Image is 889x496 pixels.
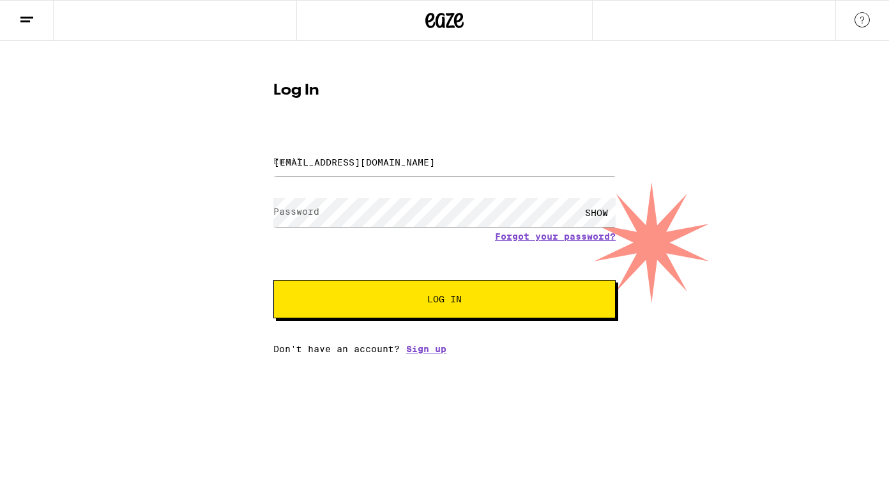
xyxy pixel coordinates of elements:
[406,344,446,354] a: Sign up
[577,198,616,227] div: SHOW
[273,344,616,354] div: Don't have an account?
[29,9,56,20] span: Help
[273,148,616,176] input: Email
[273,83,616,98] h1: Log In
[495,231,616,242] a: Forgot your password?
[273,156,302,166] label: Email
[427,295,462,304] span: Log In
[273,280,616,318] button: Log In
[273,206,319,217] label: Password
